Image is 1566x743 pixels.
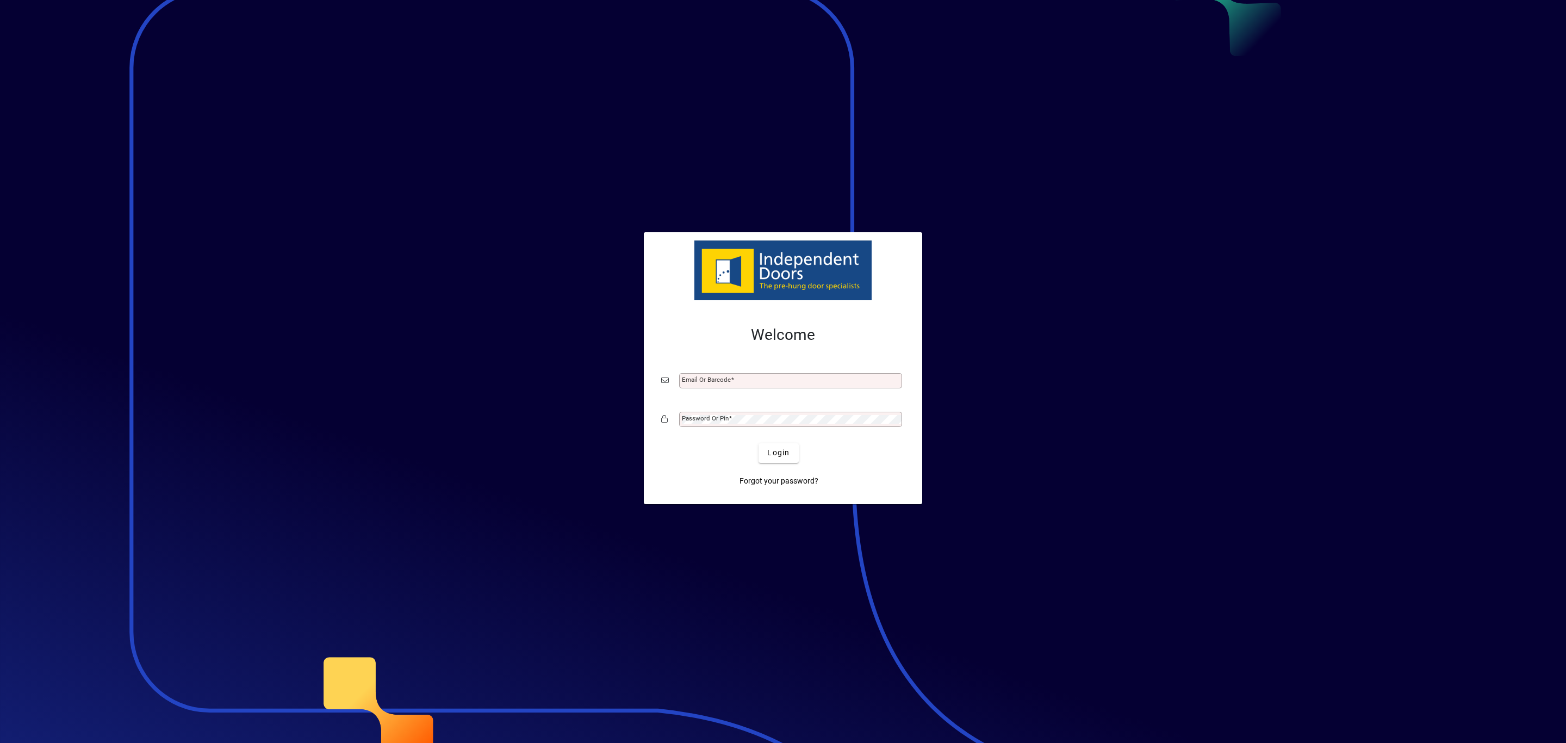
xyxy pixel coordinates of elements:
[767,447,790,459] span: Login
[682,376,731,383] mat-label: Email or Barcode
[759,443,798,463] button: Login
[661,326,905,344] h2: Welcome
[735,472,823,491] a: Forgot your password?
[739,475,818,487] span: Forgot your password?
[682,414,729,422] mat-label: Password or Pin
